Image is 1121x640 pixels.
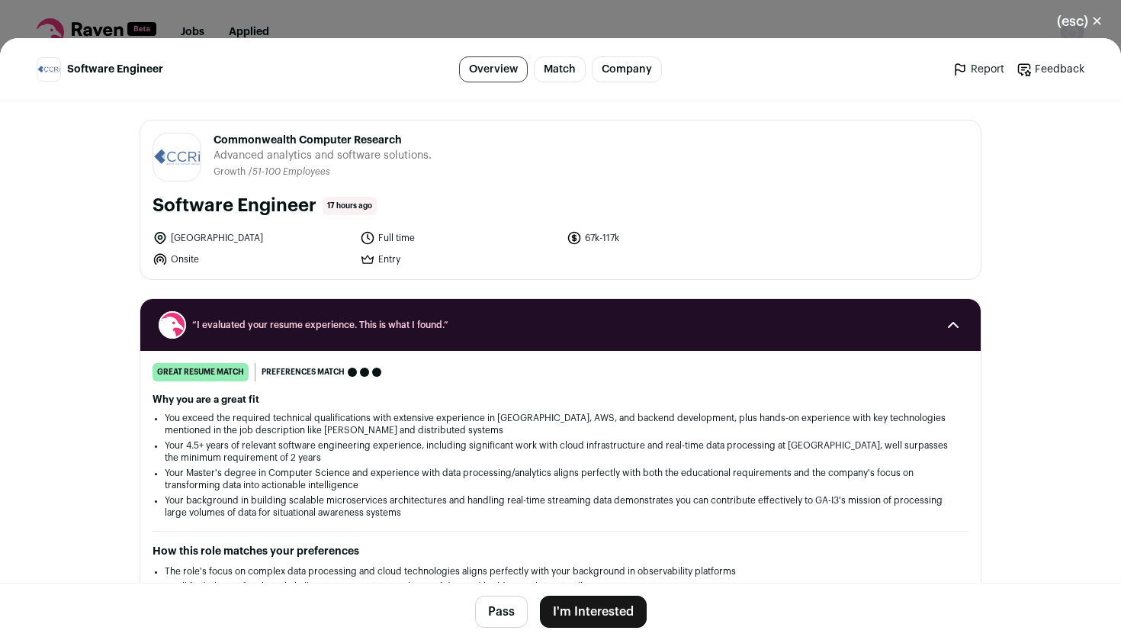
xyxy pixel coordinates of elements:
li: Growth [214,166,249,178]
span: Commonwealth Computer Research [214,133,432,148]
a: Company [592,56,662,82]
div: great resume match [153,363,249,381]
h2: Why you are a great fit [153,394,968,406]
li: / [249,166,330,178]
li: Your 4.5+ years of relevant software engineering experience, including significant work with clou... [165,439,956,464]
li: 67k-117k [567,230,765,246]
li: You'll find plenty of technical challenges processing petabytes of data and building real-time in... [165,581,956,593]
img: c8c60027494d7cab9dce522d4dbff87223cbe5e8ffadf49f9c3a23b7ed2df322.jpg [153,149,201,166]
li: The role's focus on complex data processing and cloud technologies aligns perfectly with your bac... [165,565,956,577]
li: You exceed the required technical qualifications with extensive experience in [GEOGRAPHIC_DATA], ... [165,412,956,436]
a: Feedback [1017,62,1084,77]
h1: Software Engineer [153,194,316,218]
span: 17 hours ago [323,197,377,215]
li: Onsite [153,252,351,267]
h2: How this role matches your preferences [153,544,968,559]
span: Advanced analytics and software solutions. [214,148,432,163]
button: I'm Interested [540,596,647,628]
span: “I evaluated your resume experience. This is what I found.” [192,319,929,331]
span: Preferences match [262,365,345,380]
span: Software Engineer [67,62,163,77]
img: c8c60027494d7cab9dce522d4dbff87223cbe5e8ffadf49f9c3a23b7ed2df322.jpg [37,66,60,74]
li: [GEOGRAPHIC_DATA] [153,230,351,246]
li: Your background in building scalable microservices architectures and handling real-time streaming... [165,494,956,519]
span: 51-100 Employees [252,167,330,176]
button: Pass [475,596,528,628]
button: Close modal [1039,5,1121,38]
li: Full time [360,230,558,246]
li: Entry [360,252,558,267]
a: Overview [459,56,528,82]
a: Match [534,56,586,82]
li: Your Master's degree in Computer Science and experience with data processing/analytics aligns per... [165,467,956,491]
a: Report [952,62,1004,77]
